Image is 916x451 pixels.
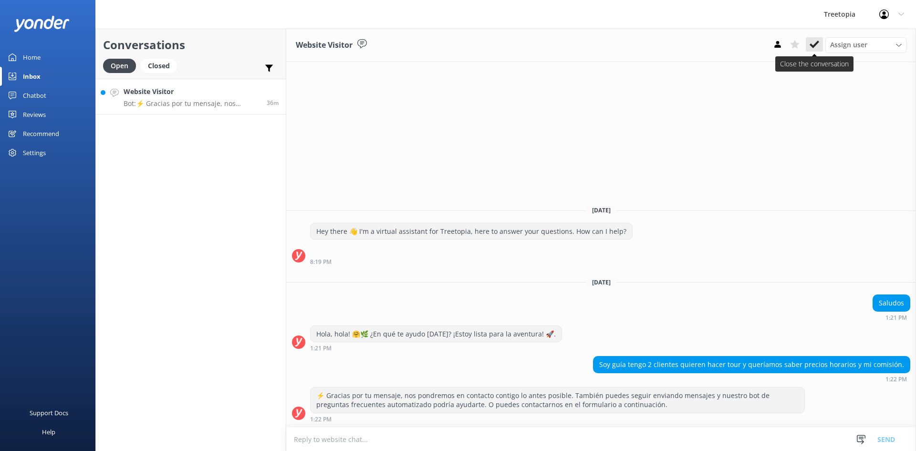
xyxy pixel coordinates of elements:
div: Support Docs [30,403,68,422]
div: ⚡ Gracias por tu mensaje, nos pondremos en contacto contigo lo antes posible. También puedes segu... [311,388,804,413]
div: Help [42,422,55,441]
div: 01:22pm 16-Aug-2025 (UTC -06:00) America/Mexico_City [310,416,805,422]
img: yonder-white-logo.png [14,16,69,31]
span: Assign user [830,40,867,50]
div: Hola, hola! 🤗🌿 ¿En qué te ayudo [DATE]? ¡Estoy lista para la aventura! 🚀. [311,326,562,342]
div: 01:21pm 16-Aug-2025 (UTC -06:00) America/Mexico_City [873,314,910,321]
a: Closed [141,60,182,71]
span: 01:22pm 16-Aug-2025 (UTC -06:00) America/Mexico_City [267,99,279,107]
strong: 8:19 PM [310,259,332,265]
div: 08:19pm 15-Aug-2025 (UTC -06:00) America/Mexico_City [310,258,633,265]
div: Soy guía tengo 2 clientes quieren hacer tour y queríamos saber precios horarios y mi comisión. [593,357,910,373]
div: Home [23,48,41,67]
strong: 1:22 PM [310,417,332,422]
div: Chatbot [23,86,46,105]
div: 01:21pm 16-Aug-2025 (UTC -06:00) America/Mexico_City [310,345,562,351]
div: Settings [23,143,46,162]
div: 01:22pm 16-Aug-2025 (UTC -06:00) America/Mexico_City [593,376,910,382]
div: Reviews [23,105,46,124]
strong: 1:22 PM [885,377,907,382]
div: Inbox [23,67,41,86]
div: Assign User [825,37,906,52]
div: Open [103,59,136,73]
p: Bot: ⚡ Gracias por tu mensaje, nos pondremos en contacto contigo lo antes posible. También puedes... [124,99,260,108]
strong: 1:21 PM [310,346,332,351]
h2: Conversations [103,36,279,54]
div: Recommend [23,124,59,143]
h4: Website Visitor [124,86,260,97]
span: [DATE] [586,278,616,286]
strong: 1:21 PM [885,315,907,321]
div: Saludos [873,295,910,311]
a: Open [103,60,141,71]
div: Hey there 👋 I'm a virtual assistant for Treetopia, here to answer your questions. How can I help? [311,223,632,240]
span: [DATE] [586,206,616,214]
h3: Website Visitor [296,39,353,52]
a: Website VisitorBot:⚡ Gracias por tu mensaje, nos pondremos en contacto contigo lo antes posible. ... [96,79,286,115]
div: Closed [141,59,177,73]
